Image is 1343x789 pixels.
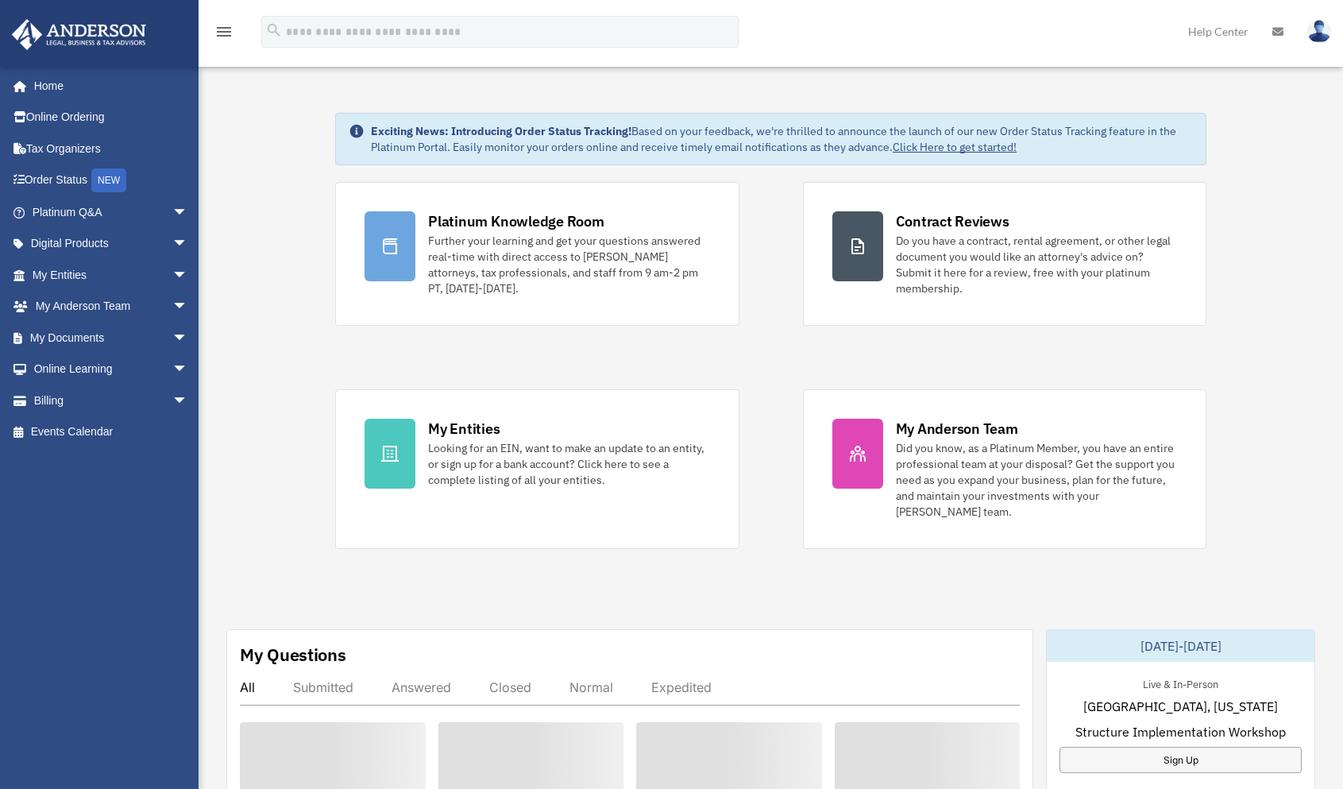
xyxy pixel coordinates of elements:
div: Normal [569,679,613,695]
span: arrow_drop_down [172,354,204,386]
a: Contract Reviews Do you have a contract, rental agreement, or other legal document you would like... [803,182,1206,326]
img: Anderson Advisors Platinum Portal [7,19,151,50]
div: Answered [392,679,451,695]
a: Home [11,70,204,102]
div: My Anderson Team [896,419,1018,439]
a: Order StatusNEW [11,164,212,197]
div: [DATE]-[DATE] [1047,630,1314,662]
img: User Pic [1307,20,1331,43]
a: Platinum Q&Aarrow_drop_down [11,196,212,228]
span: arrow_drop_down [172,322,204,354]
i: search [265,21,283,39]
a: menu [214,28,233,41]
a: My Entitiesarrow_drop_down [11,259,212,291]
a: Events Calendar [11,416,212,448]
i: menu [214,22,233,41]
strong: Exciting News: Introducing Order Status Tracking! [371,124,631,138]
div: Closed [489,679,531,695]
div: Based on your feedback, we're thrilled to announce the launch of our new Order Status Tracking fe... [371,123,1193,155]
div: My Entities [428,419,500,439]
div: Submitted [293,679,353,695]
div: Did you know, as a Platinum Member, you have an entire professional team at your disposal? Get th... [896,440,1177,520]
a: Tax Organizers [11,133,212,164]
div: Looking for an EIN, want to make an update to an entity, or sign up for a bank account? Click her... [428,440,709,488]
a: My Anderson Team Did you know, as a Platinum Member, you have an entire professional team at your... [803,389,1206,549]
a: Online Ordering [11,102,212,133]
div: Live & In-Person [1130,675,1231,691]
div: All [240,679,255,695]
a: Platinum Knowledge Room Further your learning and get your questions answered real-time with dire... [335,182,739,326]
div: Further your learning and get your questions answered real-time with direct access to [PERSON_NAM... [428,233,709,296]
span: Structure Implementation Workshop [1075,722,1286,741]
a: Sign Up [1059,747,1302,773]
div: Platinum Knowledge Room [428,211,604,231]
span: arrow_drop_down [172,385,204,417]
span: arrow_drop_down [172,228,204,261]
a: Digital Productsarrow_drop_down [11,228,212,260]
span: [GEOGRAPHIC_DATA], [US_STATE] [1083,697,1278,716]
span: arrow_drop_down [172,291,204,323]
a: My Entities Looking for an EIN, want to make an update to an entity, or sign up for a bank accoun... [335,389,739,549]
a: My Anderson Teamarrow_drop_down [11,291,212,323]
a: Billingarrow_drop_down [11,385,212,416]
div: My Questions [240,643,346,667]
a: Online Learningarrow_drop_down [11,354,212,385]
span: arrow_drop_down [172,196,204,229]
a: Click Here to get started! [893,140,1017,154]
span: arrow_drop_down [172,259,204,292]
div: Do you have a contract, rental agreement, or other legal document you would like an attorney's ad... [896,233,1177,296]
a: My Documentsarrow_drop_down [11,322,212,354]
div: NEW [91,168,126,192]
div: Expedited [651,679,712,695]
div: Contract Reviews [896,211,1009,231]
